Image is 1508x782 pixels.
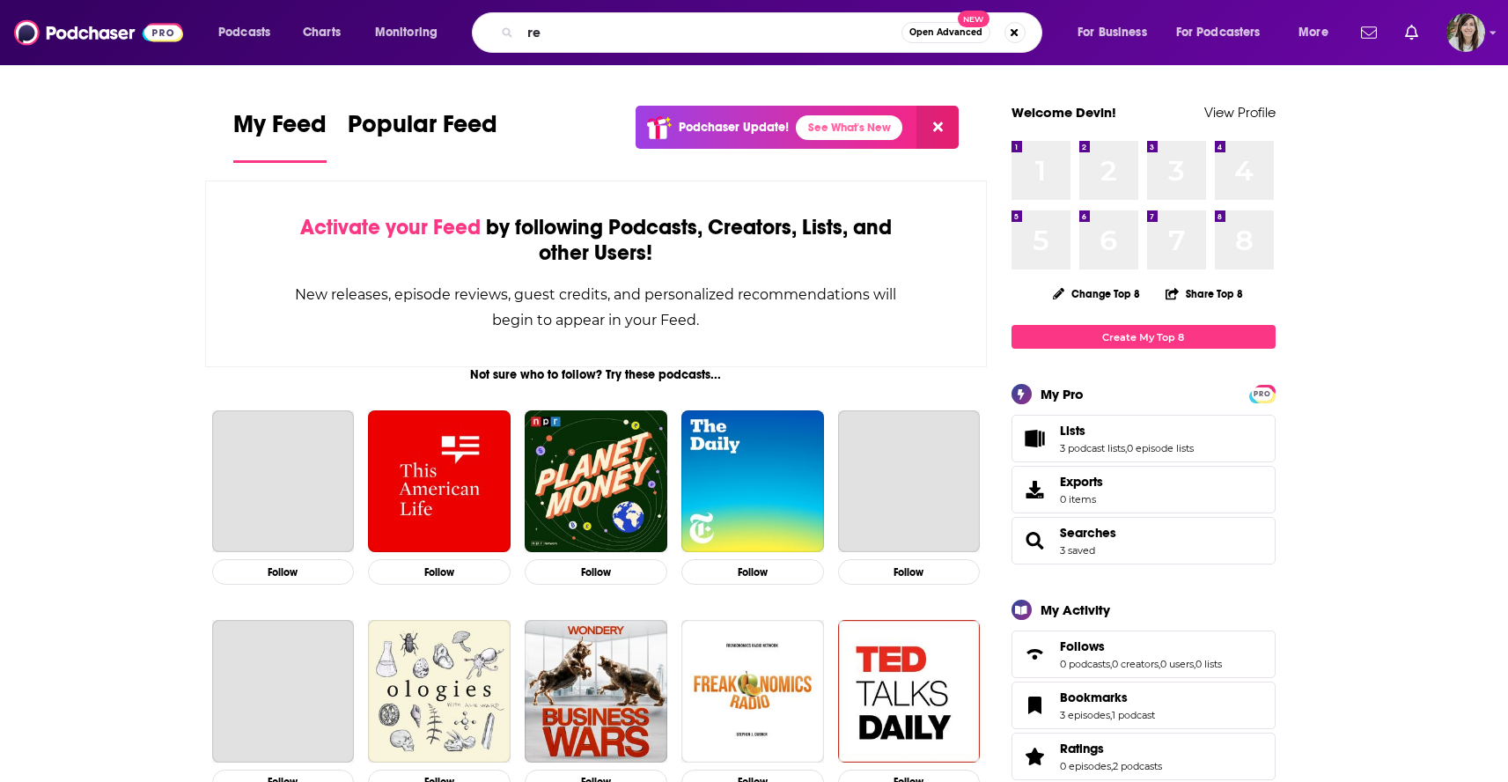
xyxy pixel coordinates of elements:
span: Ratings [1011,733,1276,780]
span: Popular Feed [348,109,497,150]
img: User Profile [1446,13,1485,52]
div: Not sure who to follow? Try these podcasts... [205,367,988,382]
button: Follow [838,559,981,585]
span: New [958,11,989,27]
a: Bookmarks [1018,693,1053,718]
span: Ratings [1060,741,1104,756]
span: , [1194,658,1195,670]
div: My Pro [1041,386,1084,402]
span: Open Advanced [909,28,982,37]
button: open menu [206,18,293,47]
a: Radiolab [212,620,355,763]
img: TED Talks Daily [838,620,981,763]
a: Lists [1018,426,1053,451]
a: Welcome Devin! [1011,104,1116,121]
a: Searches [1060,525,1116,541]
div: My Activity [1041,601,1110,618]
a: 2 podcasts [1113,760,1162,772]
a: Ratings [1018,744,1053,769]
a: Show notifications dropdown [1398,18,1425,48]
div: New releases, episode reviews, guest credits, and personalized recommendations will begin to appe... [294,282,899,333]
img: This American Life [368,410,511,553]
button: Show profile menu [1446,13,1485,52]
span: Exports [1018,477,1053,502]
button: open menu [1286,18,1350,47]
span: , [1110,709,1112,721]
a: Charts [291,18,351,47]
a: View Profile [1204,104,1276,121]
span: Bookmarks [1060,690,1128,705]
button: open menu [1065,18,1169,47]
span: My Feed [233,109,327,150]
span: Logged in as devinandrade [1446,13,1485,52]
a: Exports [1011,466,1276,513]
img: Business Wars [525,620,667,763]
span: Lists [1011,415,1276,462]
span: Activate your Feed [300,214,481,240]
a: The Joe Rogan Experience [212,410,355,553]
span: , [1125,442,1127,454]
a: 3 saved [1060,544,1095,557]
a: Follows [1018,642,1053,667]
a: Bookmarks [1060,690,1155,705]
p: Podchaser Update! [679,120,789,135]
a: Lists [1060,423,1194,439]
button: Share Top 8 [1165,277,1244,311]
span: Lists [1060,423,1085,439]
img: Ologies with Alie Ward [368,620,511,763]
span: Searches [1011,517,1276,564]
button: Follow [368,559,511,585]
img: The Daily [681,410,824,553]
a: 0 episode lists [1127,442,1194,454]
button: Follow [212,559,355,585]
span: 0 items [1060,493,1103,505]
span: For Business [1078,20,1147,45]
img: Freakonomics Radio [681,620,824,763]
a: 3 episodes [1060,709,1110,721]
span: Exports [1060,474,1103,490]
span: For Podcasters [1176,20,1261,45]
a: Follows [1060,638,1222,654]
a: Searches [1018,528,1053,553]
a: Show notifications dropdown [1354,18,1384,48]
span: Podcasts [218,20,270,45]
a: Ratings [1060,741,1162,756]
a: 0 creators [1112,658,1159,670]
button: Follow [525,559,667,585]
span: Charts [303,20,341,45]
button: Follow [681,559,824,585]
a: 1 podcast [1112,709,1155,721]
img: Podchaser - Follow, Share and Rate Podcasts [14,16,183,49]
a: See What's New [796,115,902,140]
span: More [1298,20,1328,45]
span: , [1110,658,1112,670]
a: Popular Feed [348,109,497,163]
a: PRO [1252,387,1273,400]
span: Follows [1011,631,1276,678]
a: My Feed [233,109,327,163]
span: Monitoring [375,20,438,45]
span: Follows [1060,638,1105,654]
div: by following Podcasts, Creators, Lists, and other Users! [294,215,899,266]
a: 3 podcast lists [1060,442,1125,454]
a: 0 podcasts [1060,658,1110,670]
a: 0 lists [1195,658,1222,670]
div: Search podcasts, credits, & more... [489,12,1059,53]
a: 0 episodes [1060,760,1111,772]
a: Create My Top 8 [1011,325,1276,349]
span: Bookmarks [1011,682,1276,729]
span: PRO [1252,387,1273,401]
button: open menu [1165,18,1286,47]
img: Planet Money [525,410,667,553]
a: My Favorite Murder with Karen Kilgariff and Georgia Hardstark [838,410,981,553]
